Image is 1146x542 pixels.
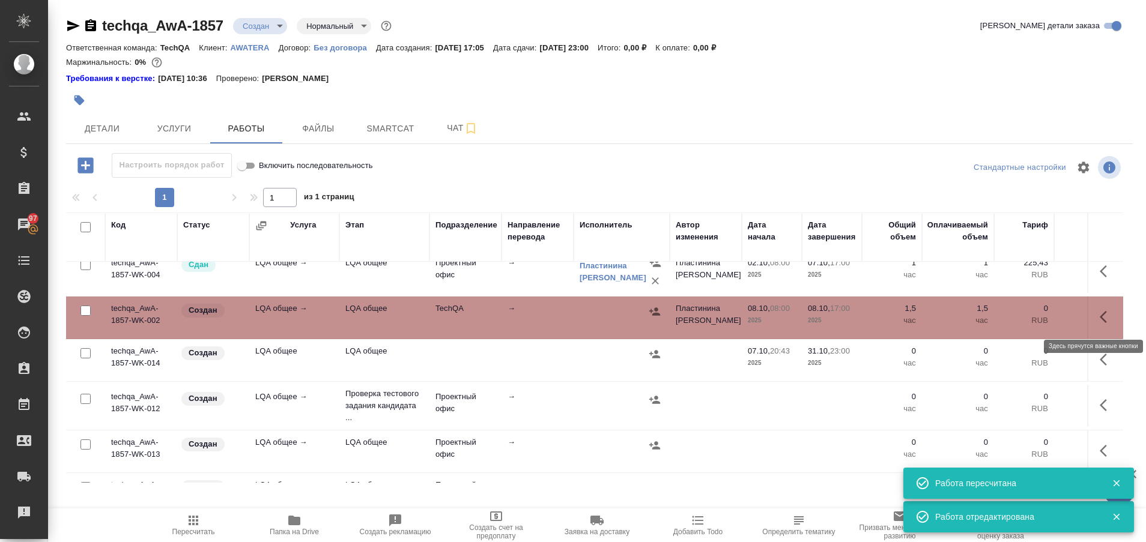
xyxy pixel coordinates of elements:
p: [DATE] 17:05 [435,43,493,52]
p: Проверено: [216,73,262,85]
p: 0 [1000,345,1048,357]
div: Создан [297,18,371,34]
p: 2025 [748,357,796,369]
button: Сгруппировать [255,220,267,232]
svg: Подписаться [464,121,478,136]
p: час [928,403,988,415]
button: Назначить [646,254,664,272]
span: Чат [434,121,491,136]
td: → [502,473,574,515]
td: Проектный офис [429,251,502,293]
td: techqa_AwA-1857-WK-004 [105,251,177,293]
td: Проектный офис [429,430,502,472]
button: Закрыть [1104,478,1129,489]
td: Пластинина [PERSON_NAME] [670,251,742,293]
button: Здесь прячутся важные кнопки [1093,345,1121,374]
td: techqa_AwA-1857-WK-002 [105,297,177,339]
td: → [502,297,574,339]
p: LQA общее [345,303,423,315]
span: Настроить таблицу [1069,153,1098,182]
p: 0,00 ₽ [693,43,725,52]
p: Дата сдачи: [493,43,539,52]
p: 17:00 [830,304,850,313]
div: Заказ еще не согласован с клиентом, искать исполнителей рано [180,391,243,407]
a: techqa_AwA-1857 [102,17,223,34]
p: 0 [1060,303,1114,315]
button: Здесь прячутся важные кнопки [1093,257,1121,286]
p: 08.10, [748,304,770,313]
p: LQA общее [345,345,423,357]
p: 225,43 [1060,257,1114,269]
div: Тариф [1022,219,1048,231]
p: Без договора [314,43,376,52]
p: 08:00 [770,258,790,267]
p: 0 [1060,436,1114,448]
p: LQA общее [345,257,423,269]
span: Включить последовательность [259,160,373,172]
p: 0 [1060,345,1114,357]
p: 0 [1000,436,1048,448]
p: RUB [1060,269,1114,281]
p: 0 [1000,303,1048,315]
p: Создан [189,481,217,493]
button: Здесь прячутся важные кнопки [1093,391,1121,420]
button: Удалить [646,272,664,290]
div: Код [111,219,126,231]
td: Пластинина [PERSON_NAME] [670,297,742,339]
button: 3506.49 RUB; [149,55,165,70]
td: → [502,430,574,472]
button: Назначить [646,303,664,321]
div: Подразделение [435,219,497,231]
td: LQA общее [249,339,339,381]
p: Создан [189,347,217,359]
div: Нажми, чтобы открыть папку с инструкцией [66,73,158,85]
span: 97 [22,212,44,224]
p: час [868,269,916,281]
p: LQA общее [345,436,423,448]
p: 2025 [748,269,796,281]
p: 07.10, [748,346,770,355]
td: TechQA [429,297,502,339]
p: RUB [1000,357,1048,369]
p: 0 [868,436,916,448]
td: → [502,251,574,293]
td: Проектный офис [429,385,502,427]
p: Дата создания: [376,43,435,52]
p: Итого: [598,43,623,52]
button: Назначить [646,436,664,454]
p: Маржинальность: [66,58,135,67]
div: Направление перевода [508,219,568,243]
a: Без договора [314,42,376,52]
p: 2025 [808,357,856,369]
p: RUB [1060,357,1114,369]
p: час [928,357,988,369]
p: 0 [1060,391,1114,403]
td: Проектный офис [429,473,502,515]
p: 2025 [808,269,856,281]
p: RUB [1060,315,1114,327]
p: 0 [928,345,988,357]
button: Доп статусы указывают на важность/срочность заказа [378,18,394,34]
p: AWATERA [231,43,279,52]
p: 1,5 [868,303,916,315]
p: 0 [868,391,916,403]
p: 225,43 [1000,257,1048,269]
button: Создан [239,21,273,31]
p: 07.10, [808,258,830,267]
p: К оплате: [655,43,693,52]
td: techqa_AwA-1857-WK-014 [105,339,177,381]
button: Чтобы определение сработало, загрузи исходные файлы на странице "файлы" и привяжи проект в SmartCat [748,508,849,542]
span: Услуги [145,121,203,136]
div: split button [971,158,1069,177]
p: 0% [135,58,149,67]
button: Здесь прячутся важные кнопки [1093,436,1121,465]
p: 17:00 [830,258,850,267]
p: Создан [189,304,217,316]
p: 0,00 ₽ [623,43,655,52]
button: Назначить [646,479,664,497]
span: Детали [73,121,131,136]
p: RUB [1000,315,1048,327]
p: RUB [1000,448,1048,460]
p: Создан [189,393,217,405]
p: 02.10, [748,258,770,267]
